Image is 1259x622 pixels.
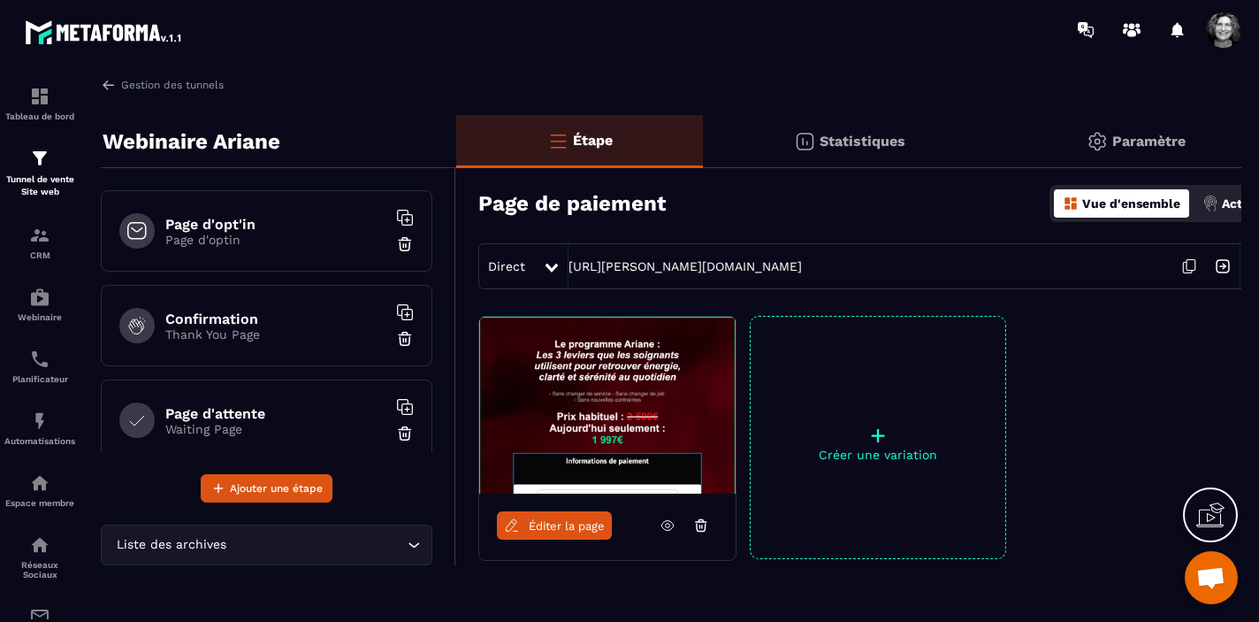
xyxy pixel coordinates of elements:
img: trash [396,425,414,442]
p: Page d'optin [165,233,386,247]
a: automationsautomationsAutomatisations [4,397,75,459]
img: stats.20deebd0.svg [794,131,815,152]
span: Éditer la page [529,519,605,533]
p: Planificateur [4,374,75,384]
p: Webinaire [4,312,75,322]
span: Ajouter une étape [230,480,323,497]
a: automationsautomationsEspace membre [4,459,75,521]
img: bars-o.4a397970.svg [547,130,568,151]
img: scheduler [29,349,50,370]
a: Gestion des tunnels [101,77,224,93]
p: Waiting Page [165,422,386,436]
span: Direct [488,259,525,273]
p: Étape [573,132,613,149]
img: actions.d6e523a2.png [1202,196,1218,211]
img: image [479,317,736,494]
span: Liste des archives [112,535,230,555]
button: Ajouter une étape [201,474,332,503]
img: trash [396,235,414,253]
h6: Page d'attente [165,405,386,422]
p: Vue d'ensemble [1082,196,1180,211]
a: Éditer la page [497,511,612,540]
p: + [751,423,1005,448]
img: formation [29,225,50,246]
h6: Confirmation [165,311,386,327]
h3: Page de paiement [478,191,666,216]
img: formation [29,86,50,107]
p: CRM [4,250,75,260]
p: Paramètre [1112,133,1186,150]
p: Créer une variation [751,448,1005,462]
a: formationformationCRM [4,211,75,273]
img: trash [396,330,414,348]
p: Réseaux Sociaux [4,560,75,580]
img: dashboard-orange.40269519.svg [1063,196,1079,211]
img: automations [29,472,50,494]
p: Espace membre [4,498,75,508]
img: logo [25,16,184,48]
img: automations [29,411,50,432]
div: Search for option [101,525,432,565]
img: arrow-next.bcc2205e.svg [1206,250,1240,283]
div: Ouvrir le chat [1185,551,1238,604]
p: Tunnel de vente Site web [4,173,75,198]
a: formationformationTunnel de vente Site web [4,134,75,211]
a: automationsautomationsWebinaire [4,273,75,335]
img: automations [29,287,50,308]
p: Statistiques [820,133,905,150]
p: Automatisations [4,436,75,446]
input: Search for option [230,535,403,555]
p: Webinaire Ariane [103,124,280,159]
a: social-networksocial-networkRéseaux Sociaux [4,521,75,593]
img: setting-gr.5f69749f.svg [1087,131,1108,152]
h6: Page d'opt'in [165,216,386,233]
img: social-network [29,534,50,556]
img: formation [29,148,50,169]
img: arrow [101,77,117,93]
a: formationformationTableau de bord [4,73,75,134]
p: Tableau de bord [4,111,75,121]
a: [URL][PERSON_NAME][DOMAIN_NAME] [568,259,802,273]
a: schedulerschedulerPlanificateur [4,335,75,397]
p: Thank You Page [165,327,386,342]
